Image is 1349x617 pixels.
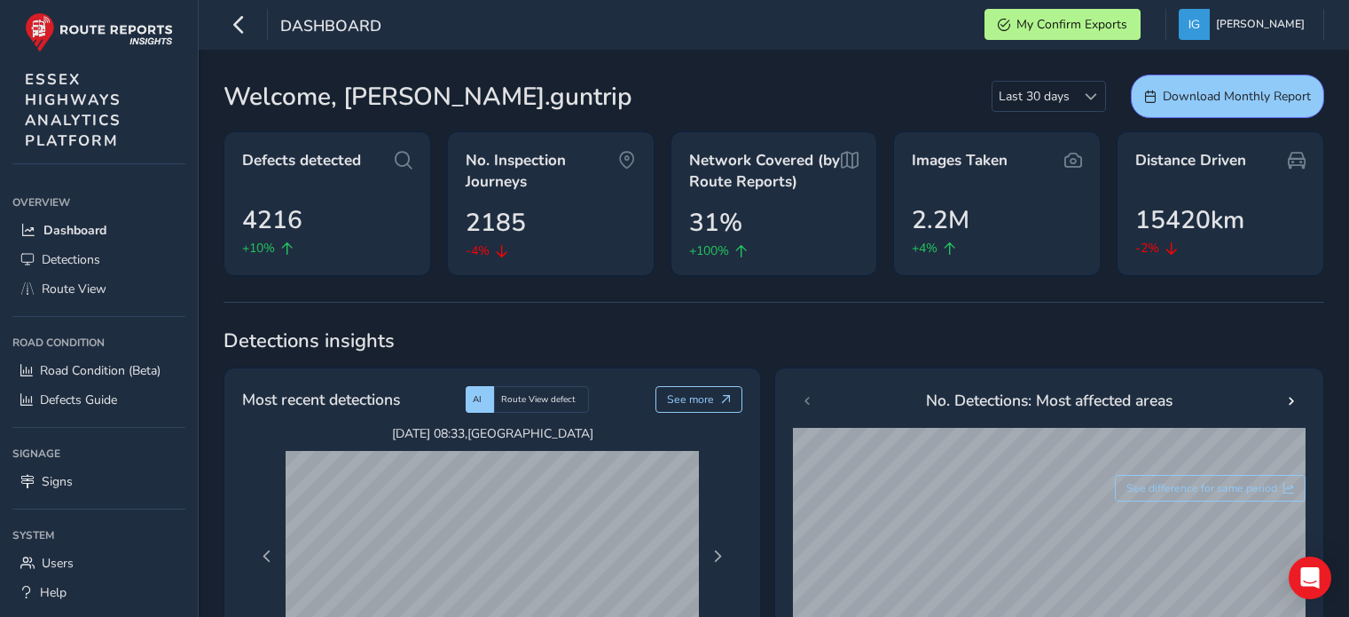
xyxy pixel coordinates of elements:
div: AI [466,386,494,413]
div: Route View defect [494,386,589,413]
button: [PERSON_NAME] [1179,9,1311,40]
a: Road Condition (Beta) [12,356,185,385]
span: Route View [42,281,106,297]
a: Detections [12,245,185,274]
span: Signs [42,473,73,490]
span: Network Covered (by Route Reports) [689,150,842,192]
span: Defects detected [242,150,361,171]
div: Overview [12,189,185,216]
span: Route View defect [501,393,576,406]
span: Dashboard [280,15,381,40]
button: Next Page [705,544,730,569]
span: Welcome, [PERSON_NAME].guntrip [224,78,632,115]
a: Signs [12,467,185,496]
a: Dashboard [12,216,185,245]
span: Help [40,584,67,601]
a: Users [12,549,185,578]
span: +10% [242,239,275,257]
span: 2.2M [912,202,969,239]
span: My Confirm Exports [1016,16,1127,33]
span: Road Condition (Beta) [40,362,161,379]
span: Download Monthly Report [1163,88,1311,105]
span: 2185 [466,204,526,241]
div: Open Intercom Messenger [1289,557,1331,599]
span: 31% [689,204,742,241]
span: +4% [912,239,937,257]
span: See more [667,392,714,407]
img: rr logo [25,12,173,52]
button: My Confirm Exports [984,9,1141,40]
button: Download Monthly Report [1131,75,1324,118]
div: Road Condition [12,329,185,356]
span: 4216 [242,202,302,239]
span: Defects Guide [40,392,117,408]
span: Detections [42,251,100,268]
a: Route View [12,274,185,304]
span: -4% [466,241,490,260]
a: Defects Guide [12,385,185,415]
div: Signage [12,440,185,467]
span: 15420km [1135,202,1244,239]
span: Distance Driven [1135,150,1246,171]
span: [DATE] 08:33 , [GEOGRAPHIC_DATA] [286,425,699,442]
span: No. Detections: Most affected areas [926,389,1173,412]
span: -2% [1135,239,1159,257]
span: Last 30 days [992,82,1076,111]
span: Most recent detections [242,388,400,411]
span: No. Inspection Journeys [466,150,618,192]
span: Dashboard [43,222,106,239]
span: Users [42,555,74,572]
button: See difference for same period [1115,475,1306,502]
a: Help [12,578,185,607]
button: Previous Page [255,544,279,569]
button: See more [655,386,743,413]
img: diamond-layout [1179,9,1210,40]
div: System [12,522,185,549]
span: ESSEX HIGHWAYS ANALYTICS PLATFORM [25,69,122,151]
span: +100% [689,241,729,260]
span: AI [473,393,482,406]
span: Images Taken [912,150,1008,171]
span: See difference for same period [1126,481,1277,495]
span: Detections insights [224,328,1324,354]
span: [PERSON_NAME] [1216,9,1305,40]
